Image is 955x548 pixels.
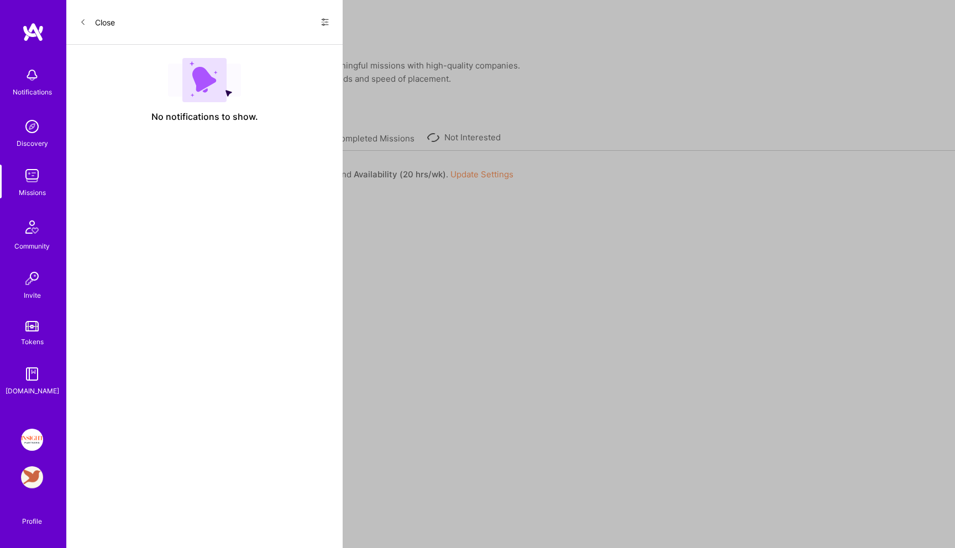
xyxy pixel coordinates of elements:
[18,466,46,488] a: Robynn AI: Full-Stack Engineer to Build Multi-Agent Marketing Platform
[21,64,43,86] img: bell
[24,289,41,301] div: Invite
[19,214,45,240] img: Community
[19,187,46,198] div: Missions
[22,515,42,526] div: Profile
[22,22,44,42] img: logo
[151,111,258,123] span: No notifications to show.
[168,58,241,102] img: empty
[80,13,115,31] button: Close
[6,385,59,397] div: [DOMAIN_NAME]
[17,138,48,149] div: Discovery
[14,240,50,252] div: Community
[13,86,52,98] div: Notifications
[21,363,43,385] img: guide book
[25,321,39,331] img: tokens
[21,336,44,347] div: Tokens
[21,115,43,138] img: discovery
[18,429,46,451] a: Insight Partners: Data & AI - Sourcing
[21,267,43,289] img: Invite
[21,165,43,187] img: teamwork
[18,504,46,526] a: Profile
[21,466,43,488] img: Robynn AI: Full-Stack Engineer to Build Multi-Agent Marketing Platform
[21,429,43,451] img: Insight Partners: Data & AI - Sourcing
